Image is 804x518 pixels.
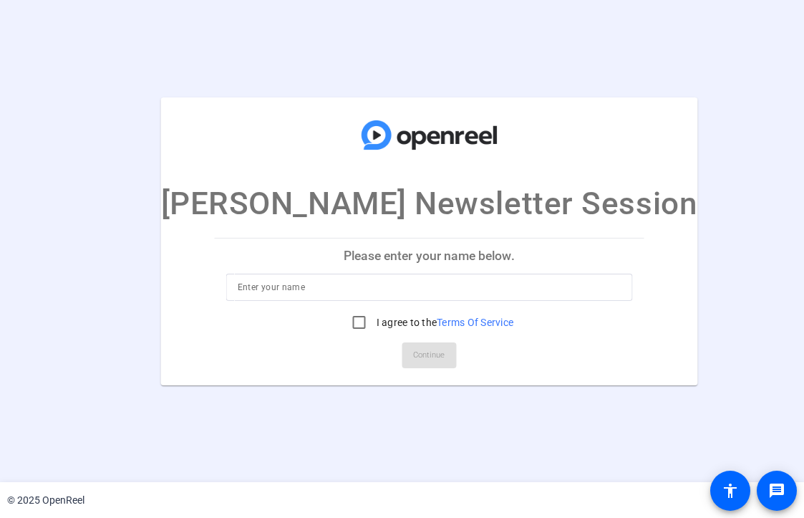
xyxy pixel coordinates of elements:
label: I agree to the [374,315,514,330]
mat-icon: accessibility [722,482,739,499]
p: [PERSON_NAME] Newsletter Session [161,180,698,227]
p: Please enter your name below. [215,239,644,273]
input: Enter your name [238,279,621,296]
img: company-logo [357,111,500,158]
a: Terms Of Service [437,317,513,328]
div: © 2025 OpenReel [7,493,84,508]
mat-icon: message [768,482,785,499]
